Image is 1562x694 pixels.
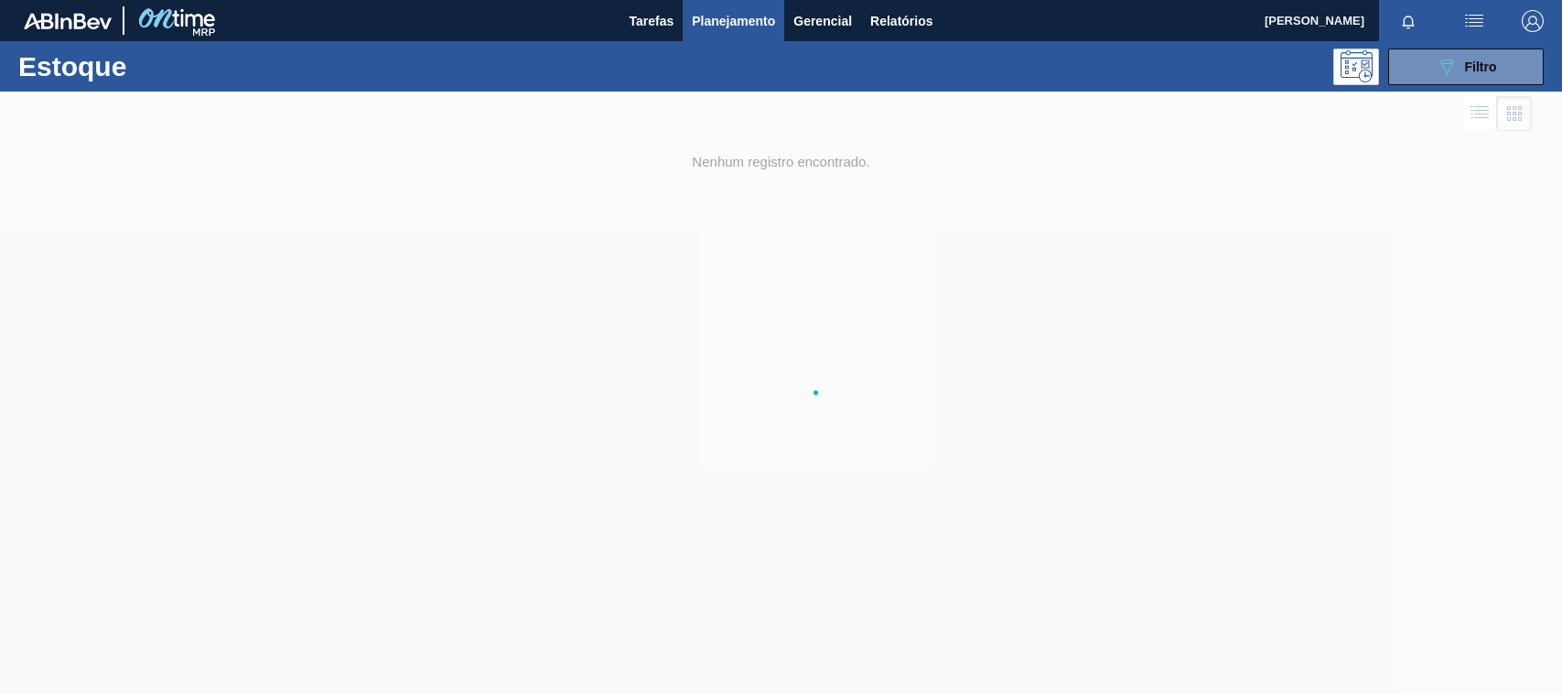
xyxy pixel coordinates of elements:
img: userActions [1463,10,1485,32]
span: Planejamento [692,10,775,32]
button: Notificações [1379,8,1438,34]
img: Logout [1522,10,1544,32]
div: Pogramando: nenhum usuário selecionado [1333,49,1379,85]
span: Gerencial [793,10,852,32]
span: Filtro [1465,60,1497,74]
img: TNhmsLtSVTkK8tSr43FrP2fwEKptu5GPRR3wAAAABJRU5ErkJggg== [24,13,112,29]
span: Relatórios [870,10,932,32]
h1: Estoque [18,56,286,77]
button: Filtro [1388,49,1544,85]
span: Tarefas [629,10,673,32]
